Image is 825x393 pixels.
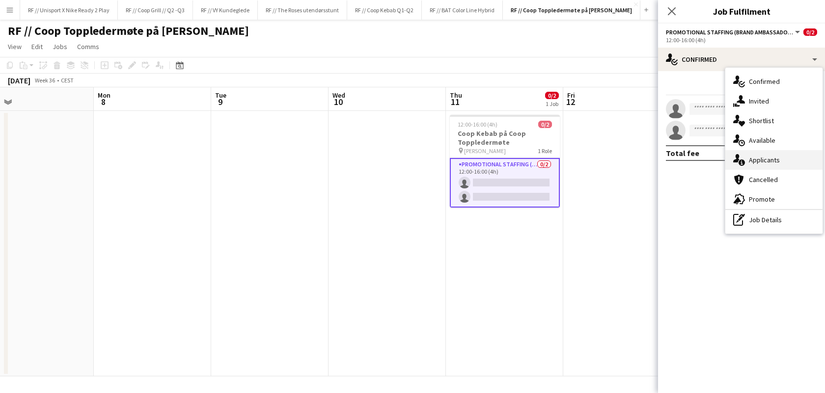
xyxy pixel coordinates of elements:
[666,28,794,36] span: Promotional Staffing (Brand Ambassadors)
[8,24,249,38] h1: RF // Coop Toppledermøte på [PERSON_NAME]
[803,28,817,36] span: 0/2
[546,100,558,107] div: 1 Job
[450,115,560,208] app-job-card: 12:00-16:00 (4h)0/2Coop Kebab på Coop Toppledermøte [PERSON_NAME]1 RolePromotional Staffing (Bran...
[20,0,118,20] button: RF // Unisport X Nike Ready 2 Play
[567,91,575,100] span: Fri
[332,91,345,100] span: Wed
[448,96,462,107] span: 11
[450,129,560,147] h3: Coop Kebab på Coop Toppledermøte
[77,42,99,51] span: Comms
[538,147,552,155] span: 1 Role
[8,42,22,51] span: View
[347,0,422,20] button: RF // Coop Kebab Q1-Q2
[215,91,226,100] span: Tue
[538,121,552,128] span: 0/2
[666,148,699,158] div: Total fee
[422,0,503,20] button: RF // BAT Color Line Hybrid
[61,77,74,84] div: CEST
[658,48,825,71] div: Confirmed
[96,96,110,107] span: 8
[450,91,462,100] span: Thu
[4,40,26,53] a: View
[666,28,801,36] button: Promotional Staffing (Brand Ambassadors)
[725,189,823,209] div: Promote
[658,5,825,18] h3: Job Fulfilment
[725,170,823,189] div: Cancelled
[566,96,575,107] span: 12
[31,42,43,51] span: Edit
[503,0,640,20] button: RF // Coop Toppledermøte på [PERSON_NAME]
[73,40,103,53] a: Comms
[725,131,823,150] div: Available
[725,111,823,131] div: Shortlist
[331,96,345,107] span: 10
[666,36,817,44] div: 12:00-16:00 (4h)
[725,210,823,230] div: Job Details
[545,92,559,99] span: 0/2
[258,0,347,20] button: RF // The Roses utendørsstunt
[725,72,823,91] div: Confirmed
[8,76,30,85] div: [DATE]
[27,40,47,53] a: Edit
[98,91,110,100] span: Mon
[49,40,71,53] a: Jobs
[53,42,67,51] span: Jobs
[32,77,57,84] span: Week 36
[214,96,226,107] span: 9
[725,150,823,170] div: Applicants
[458,121,497,128] span: 12:00-16:00 (4h)
[725,91,823,111] div: Invited
[450,158,560,208] app-card-role: Promotional Staffing (Brand Ambassadors)0/212:00-16:00 (4h)
[193,0,258,20] button: RF // VY Kundeglede
[464,147,506,155] span: [PERSON_NAME]
[118,0,193,20] button: RF // Coop Grill // Q2 -Q3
